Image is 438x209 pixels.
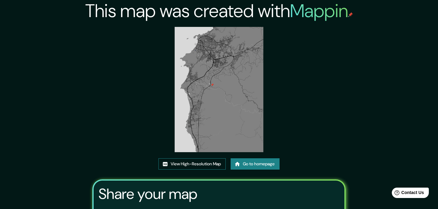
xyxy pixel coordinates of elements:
[158,158,226,170] a: View High-Resolution Map
[348,12,353,17] img: mappin-pin
[231,158,280,170] a: Go to homepage
[175,27,263,152] img: created-map
[384,185,431,202] iframe: Help widget launcher
[98,185,197,203] h3: Share your map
